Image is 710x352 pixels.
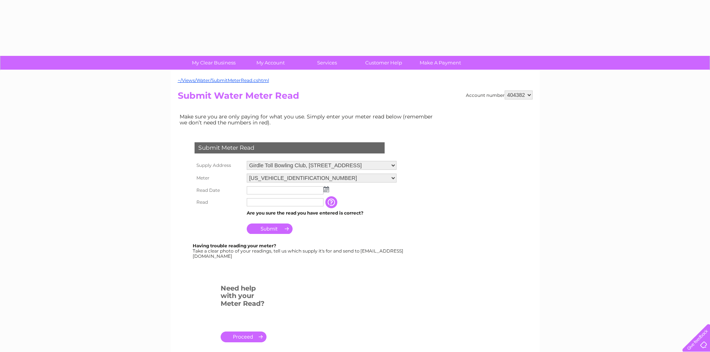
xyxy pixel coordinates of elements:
th: Meter [193,172,245,184]
th: Read Date [193,184,245,196]
a: My Clear Business [183,56,244,70]
a: Customer Help [353,56,414,70]
th: Supply Address [193,159,245,172]
h3: Need help with your Meter Read? [221,283,266,311]
h2: Submit Water Meter Read [178,91,533,105]
div: Take a clear photo of your readings, tell us which supply it's for and send to [EMAIL_ADDRESS][DO... [193,243,404,259]
td: Are you sure the read you have entered is correct? [245,208,398,218]
input: Submit [247,223,293,234]
td: Make sure you are only paying for what you use. Simply enter your meter read below (remember we d... [178,112,439,127]
a: . [221,332,266,342]
a: Services [296,56,358,70]
input: Information [325,196,339,208]
th: Read [193,196,245,208]
b: Having trouble reading your meter? [193,243,276,248]
div: Account number [466,91,533,99]
a: My Account [240,56,301,70]
a: Make A Payment [410,56,471,70]
div: Submit Meter Read [195,142,385,153]
a: ~/Views/Water/SubmitMeterRead.cshtml [178,77,269,83]
img: ... [324,186,329,192]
